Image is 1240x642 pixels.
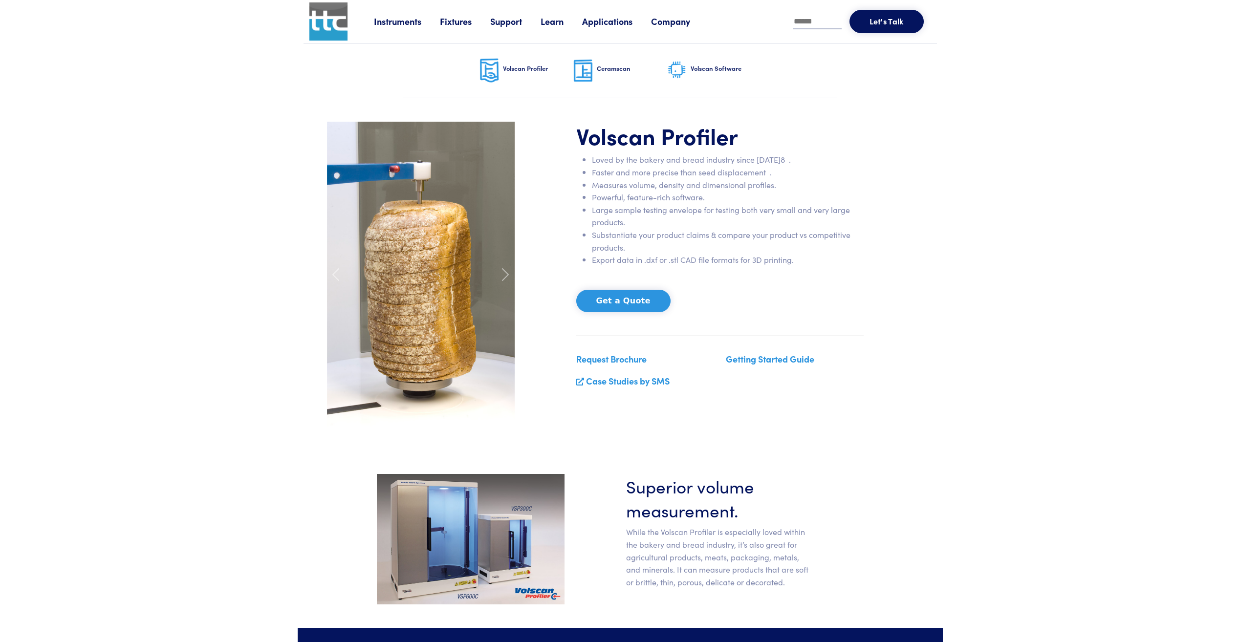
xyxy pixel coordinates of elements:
a: Applications [582,15,651,27]
li: Large sample testing envelope for testing both very small and very large products. [592,204,864,229]
button: Let's Talk [849,10,924,33]
a: Instruments [374,15,440,27]
img: volscan-nav.png [479,58,499,83]
img: software-graphic.png [667,60,687,81]
a: Learn [541,15,582,27]
p: While the Volscan Profiler is especially loved within the bakery and bread industry, it’s also gr... [626,526,814,588]
img: ceramscan-nav.png [573,59,593,82]
a: Volscan Profiler [479,43,573,98]
li: Loved by the bakery and bread industry since [DATE]8 . [592,153,864,166]
a: Getting Started Guide [726,353,814,365]
a: Case Studies by SMS [586,375,670,387]
a: Ceramscan [573,43,667,98]
li: Measures volume, density and dimensional profiles. [592,179,864,192]
li: Powerful, feature-rich software. [592,191,864,204]
li: Export data in .dxf or .stl CAD file formats for 3D printing. [592,254,864,266]
li: Faster and more precise than seed displacement . [592,166,864,179]
h6: Volscan Software [691,64,761,73]
a: Request Brochure [576,353,647,365]
button: Get a Quote [576,290,671,312]
a: Volscan Software [667,43,761,98]
img: volscan-volume-2.jpg [377,474,565,604]
img: ttc_logo_1x1_v1.0.png [309,2,348,41]
a: Fixtures [440,15,490,27]
h6: Ceramscan [597,64,667,73]
h1: Volscan Profiler [576,122,864,150]
li: Substantiate your product claims & compare your product vs competitive products. [592,229,864,254]
img: carousel-volscan-loaf.jpg [327,122,515,427]
h6: Volscan Profiler [503,64,573,73]
a: Support [490,15,541,27]
a: Company [651,15,709,27]
h3: Superior volume measurement. [626,474,814,522]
